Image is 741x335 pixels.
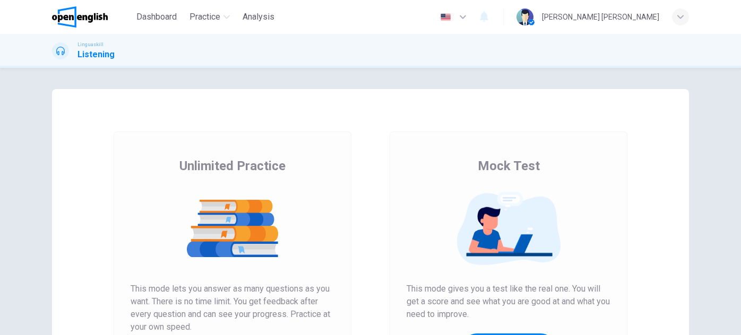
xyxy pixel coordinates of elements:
[542,11,659,23] div: [PERSON_NAME] [PERSON_NAME]
[131,283,334,333] span: This mode lets you answer as many questions as you want. There is no time limit. You get feedback...
[238,7,279,27] button: Analysis
[478,157,540,174] span: Mock Test
[52,6,108,28] img: OpenEnglish logo
[52,6,132,28] a: OpenEnglish logo
[179,157,286,174] span: Unlimited Practice
[77,48,115,61] h1: Listening
[516,8,533,25] img: Profile picture
[407,283,610,321] span: This mode gives you a test like the real one. You will get a score and see what you are good at a...
[243,11,274,23] span: Analysis
[185,7,234,27] button: Practice
[132,7,181,27] button: Dashboard
[136,11,177,23] span: Dashboard
[189,11,220,23] span: Practice
[439,13,452,21] img: en
[77,41,104,48] span: Linguaskill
